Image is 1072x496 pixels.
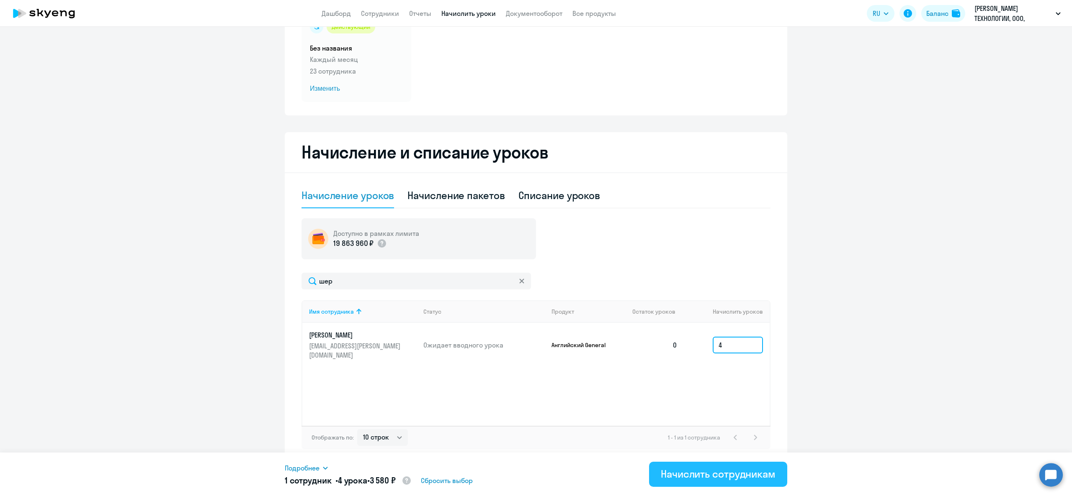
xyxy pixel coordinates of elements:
[409,9,431,18] a: Отчеты
[309,341,403,360] p: [EMAIL_ADDRESS][PERSON_NAME][DOMAIN_NAME]
[873,8,880,18] span: RU
[310,54,403,64] p: Каждый месяц
[423,308,545,315] div: Статус
[338,475,367,486] span: 4 урока
[308,229,328,249] img: wallet-circle.png
[309,330,403,340] p: [PERSON_NAME]
[661,467,776,481] div: Начислить сотрудникам
[974,3,1052,23] p: [PERSON_NAME] ТЕХНОЛОГИИ, ООО, [PERSON_NAME] Инвестиции
[572,9,616,18] a: Все продукты
[310,66,403,76] p: 23 сотрудника
[312,434,354,441] span: Отображать по:
[921,5,965,22] button: Балансbalance
[309,308,354,315] div: Имя сотрудника
[423,308,441,315] div: Статус
[407,189,505,202] div: Начисление пакетов
[301,273,531,289] input: Поиск по имени, email, продукту или статусу
[551,308,626,315] div: Продукт
[310,84,403,94] span: Изменить
[285,475,412,487] h5: 1 сотрудник • •
[327,20,375,33] div: действующий
[421,476,473,486] span: Сбросить выбор
[551,341,614,349] p: Английский General
[441,9,496,18] a: Начислить уроки
[309,330,417,360] a: [PERSON_NAME][EMAIL_ADDRESS][PERSON_NAME][DOMAIN_NAME]
[361,9,399,18] a: Сотрудники
[370,475,396,486] span: 3 580 ₽
[301,189,394,202] div: Начисление уроков
[684,300,770,323] th: Начислить уроков
[309,308,417,315] div: Имя сотрудника
[285,463,320,473] span: Подробнее
[952,9,960,18] img: balance
[322,9,351,18] a: Дашборд
[310,43,403,53] h5: Без названия
[506,9,562,18] a: Документооборот
[333,229,419,238] h5: Доступно в рамках лимита
[867,5,894,22] button: RU
[649,462,787,487] button: Начислить сотрудникам
[551,308,574,315] div: Продукт
[518,189,600,202] div: Списание уроков
[423,340,545,350] p: Ожидает вводного урока
[970,3,1065,23] button: [PERSON_NAME] ТЕХНОЛОГИИ, ООО, [PERSON_NAME] Инвестиции
[632,308,675,315] span: Остаток уроков
[626,323,684,367] td: 0
[333,238,374,249] p: 19 863 960 ₽
[632,308,684,315] div: Остаток уроков
[301,142,770,162] h2: Начисление и списание уроков
[926,8,948,18] div: Баланс
[668,434,720,441] span: 1 - 1 из 1 сотрудника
